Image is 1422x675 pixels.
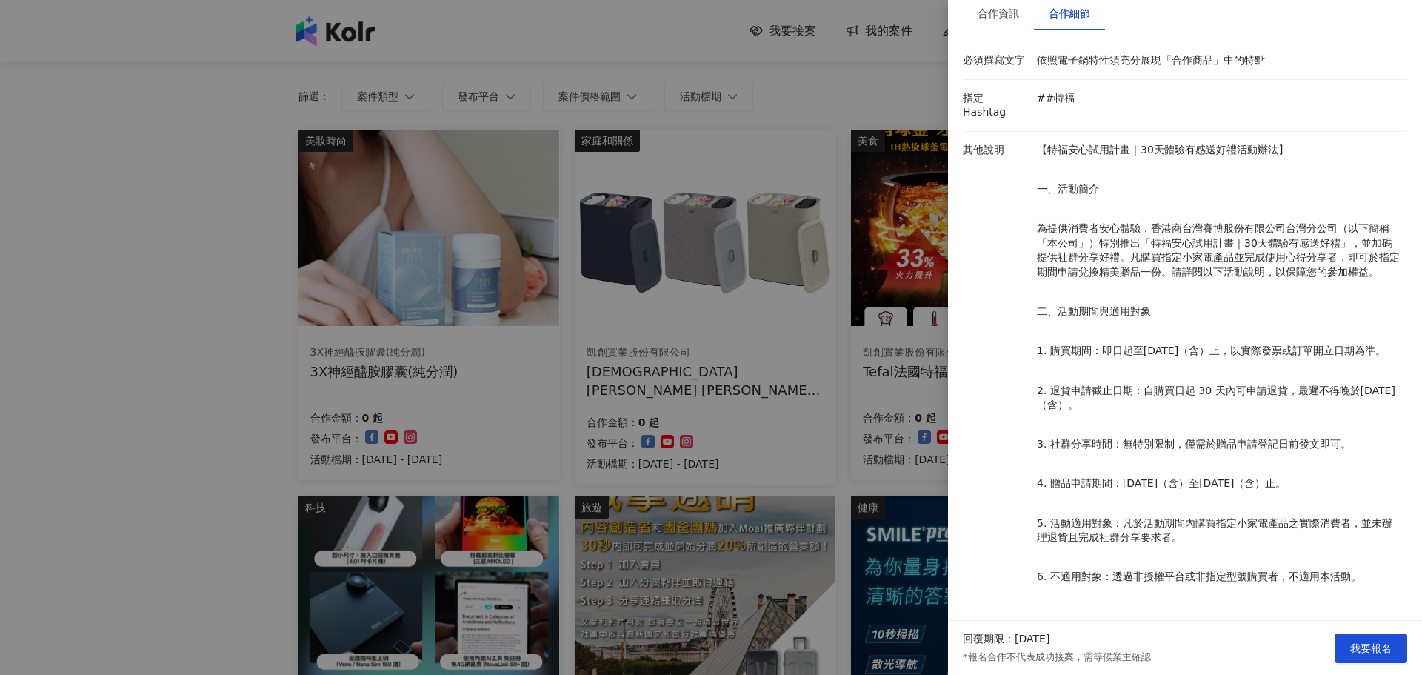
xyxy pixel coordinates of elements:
p: 其他說明 [963,143,1029,158]
p: 5. 活動適用對象：凡於活動期間內購買指定小家電產品之實際消費者，並未辦理退貨且完成社群分享要求者。 [1037,516,1400,545]
p: 3. 社群分享時間：無特別限制，僅需於贈品申請登記日前發文即可。 [1037,437,1400,452]
div: 合作資訊 [978,5,1019,21]
p: 【特福安心試用計畫｜30天體驗有感送好禮活動辦法】 [1037,143,1400,158]
p: 2. 退貨申請截止日期：自購買日起 30 天內可申請退貨，最遲不得晚於[DATE]（含）。 [1037,384,1400,413]
p: *報名合作不代表成功接案，需等候業主確認 [963,651,1151,664]
p: 4. 贈品申請期間：[DATE]（含）至[DATE]（含）止。 [1037,476,1400,491]
p: ##特福 [1037,91,1075,106]
p: 回覆期限：[DATE] [963,632,1049,647]
span: 我要報名 [1350,642,1392,654]
p: 1. 購買期間：即日起至[DATE]（含）止，以實際發票或訂單開立日期為準。 [1037,344,1400,359]
p: 必須撰寫文字 [963,53,1029,68]
p: 6. 不適用對象：透過非授權平台或非指定型號購買者，不適用本活動。 [1037,570,1400,585]
p: 依照電子鍋特性須充分展現「合作商品」中的特點 [1037,53,1400,68]
button: 我要報名 [1335,634,1407,663]
p: 指定 Hashtag [963,91,1029,120]
p: 為提供消費者安心體驗，香港商台灣賽博股份有限公司台灣分公司（以下簡稱「本公司」）特別推出「特福安心試用計畫｜30天體驗有感送好禮」，並加碼提供社群分享好禮。凡購買指定小家電產品並完成使用心得分享... [1037,222,1400,279]
div: 合作細節 [1049,5,1090,21]
p: 二、活動期間與適用對象 [1037,305,1400,319]
p: 一、活動簡介 [1037,182,1400,197]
